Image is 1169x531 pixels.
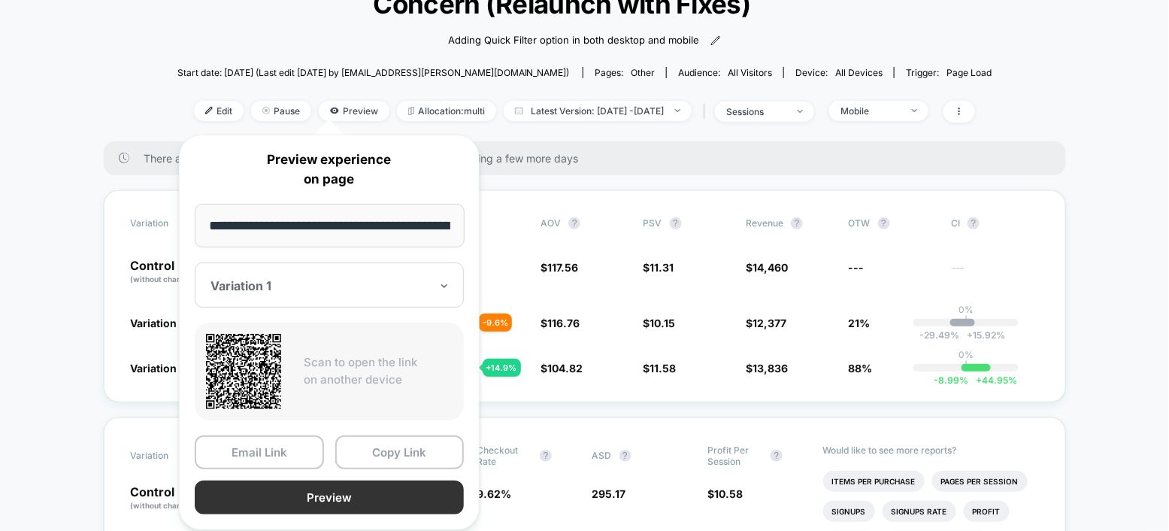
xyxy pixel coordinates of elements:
[205,107,213,114] img: edit
[568,217,580,229] button: ?
[746,362,788,375] span: $
[965,315,968,326] p: |
[131,501,198,510] span: (without changes)
[753,317,786,329] span: 12,377
[746,261,788,274] span: $
[707,487,743,500] span: $
[644,317,676,329] span: $
[541,362,583,375] span: $
[753,362,788,375] span: 13,836
[131,362,186,375] span: Variation 2
[849,362,873,375] span: 88%
[195,435,324,469] button: Email Link
[823,445,1039,456] p: Would like to see more reports?
[965,360,968,372] p: |
[547,317,580,329] span: 116.76
[678,67,772,78] div: Audience:
[977,375,983,386] span: +
[144,152,1036,165] span: There are still no statistically significant results. We recommend waiting a few more days
[644,362,677,375] span: $
[541,261,578,274] span: $
[823,501,875,522] li: Signups
[835,67,883,78] span: all devices
[131,445,214,467] span: Variation
[131,259,218,285] p: Control
[823,471,925,492] li: Items Per Purchase
[592,487,626,500] span: 295.17
[541,217,561,229] span: AOV
[920,329,960,341] span: -29.49 %
[408,107,414,115] img: rebalance
[650,261,674,274] span: 11.31
[968,217,980,229] button: ?
[631,67,655,78] span: other
[964,501,1010,522] li: Profit
[195,150,464,189] p: Preview experience on page
[397,101,496,121] span: Allocation: multi
[783,67,894,78] span: Device:
[595,67,655,78] div: Pages:
[644,217,662,229] span: PSV
[849,317,871,329] span: 21%
[504,101,692,121] span: Latest Version: [DATE] - [DATE]
[934,375,969,386] span: -8.99 %
[728,67,772,78] span: All Visitors
[251,101,311,121] span: Pause
[541,317,580,329] span: $
[619,450,631,462] button: ?
[791,217,803,229] button: ?
[547,362,583,375] span: 104.82
[131,275,198,284] span: (without changes)
[968,329,974,341] span: +
[849,217,931,229] span: OTW
[707,445,763,467] span: Profit Per Session
[912,109,917,112] img: end
[644,261,674,274] span: $
[131,486,232,511] p: Control
[131,217,214,229] span: Variation
[906,67,992,78] div: Trigger:
[883,501,956,522] li: Signups Rate
[479,314,512,332] div: - 9.6 %
[675,109,680,112] img: end
[483,359,521,377] div: + 14.9 %
[771,450,783,462] button: ?
[878,217,890,229] button: ?
[946,67,992,78] span: Page Load
[194,101,244,121] span: Edit
[335,435,465,469] button: Copy Link
[650,362,677,375] span: 11.58
[849,261,865,274] span: ---
[959,304,974,315] p: 0%
[131,317,184,329] span: Variation 1
[960,329,1006,341] span: 15.92 %
[319,101,389,121] span: Preview
[959,349,974,360] p: 0%
[798,110,803,113] img: end
[515,107,523,114] img: calendar
[547,261,578,274] span: 117.56
[714,487,743,500] span: 10.58
[726,106,786,117] div: sessions
[540,450,552,462] button: ?
[670,217,682,229] button: ?
[592,450,612,461] span: ASD
[262,107,270,114] img: end
[650,317,676,329] span: 10.15
[753,261,788,274] span: 14,460
[932,471,1028,492] li: Pages Per Session
[477,445,532,467] span: Checkout Rate
[840,105,901,117] div: Mobile
[195,481,464,514] button: Preview
[448,33,699,48] span: Adding Quick Filter option in both desktop and mobile
[304,354,453,388] p: Scan to open the link on another device
[177,67,570,78] span: Start date: [DATE] (Last edit [DATE] by [EMAIL_ADDRESS][PERSON_NAME][DOMAIN_NAME])
[951,217,1034,229] span: CI
[746,317,786,329] span: $
[746,217,783,229] span: Revenue
[699,101,715,123] span: |
[969,375,1018,386] span: 44.95 %
[951,263,1038,285] span: ---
